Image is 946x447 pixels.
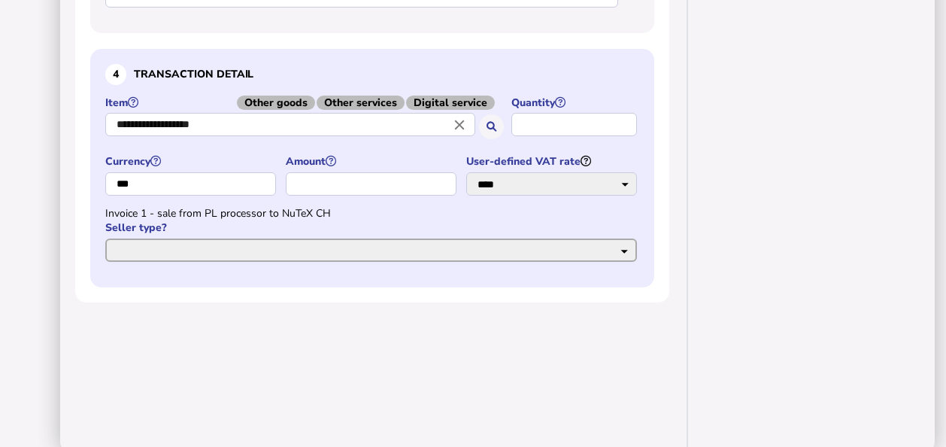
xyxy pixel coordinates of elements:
[105,64,126,85] div: 4
[105,96,504,110] label: Item
[105,64,639,85] h3: Transaction detail
[286,154,459,169] label: Amount
[451,117,468,133] i: Close
[479,114,504,139] button: Search for an item by HS code or use natural language description
[511,96,639,110] label: Quantity
[237,96,315,110] span: Other goods
[466,154,639,169] label: User-defined VAT rate
[105,220,639,235] label: Seller type?
[406,96,495,110] span: Digital service
[105,154,278,169] label: Currency
[317,96,405,110] span: Other services
[90,49,654,287] section: Define the item, and answer additional questions
[105,206,331,220] span: Invoice 1 - sale from PL processor to NuTeX CH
